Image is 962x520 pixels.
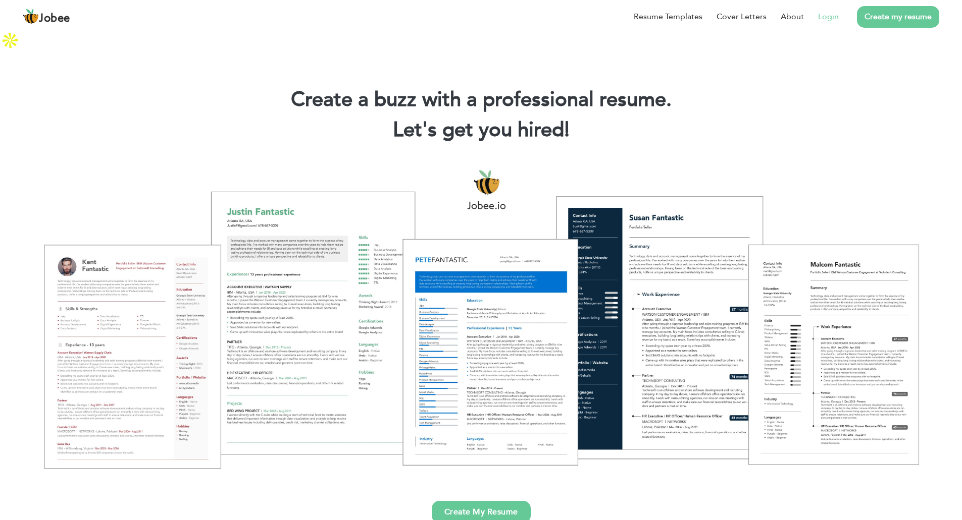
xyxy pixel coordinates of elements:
[15,117,947,143] h2: Let's
[634,11,702,23] a: Resume Templates
[565,116,569,144] span: |
[23,9,70,25] a: Jobee
[442,116,570,144] span: get you hired!
[857,6,939,28] a: Create my resume
[23,9,39,25] img: jobee.io
[717,11,767,23] a: Cover Letters
[818,11,839,23] a: Login
[39,13,70,24] span: Jobee
[781,11,804,23] a: About
[15,87,947,113] h1: Create a buzz with a professional resume.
